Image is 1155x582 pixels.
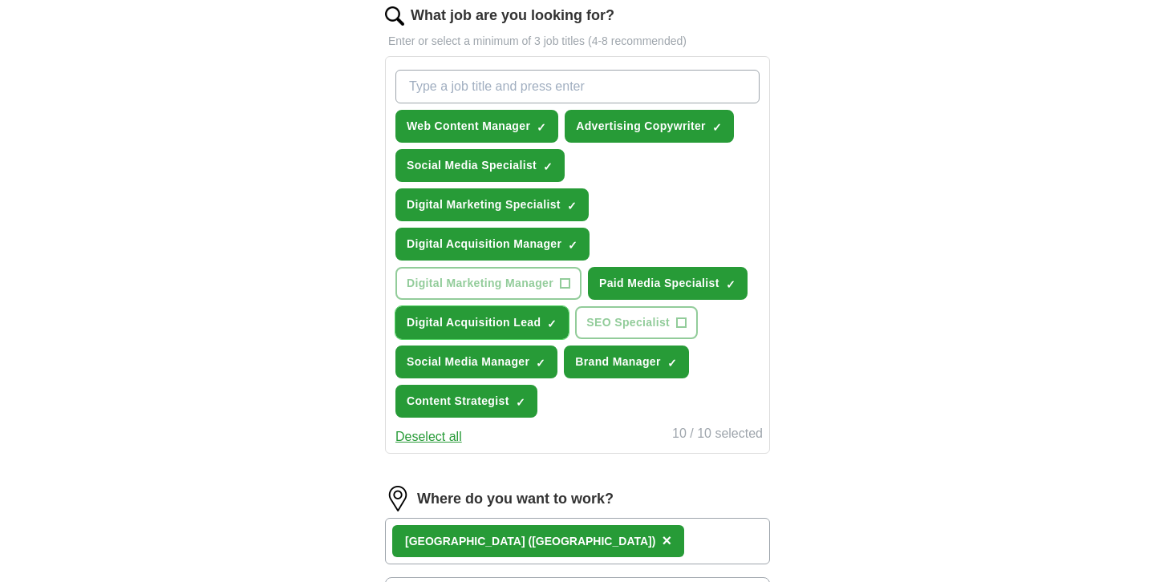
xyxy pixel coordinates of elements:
span: ✓ [667,357,677,370]
button: Digital Acquisition Lead✓ [395,306,569,339]
span: Social Media Specialist [407,157,537,174]
span: × [662,531,671,549]
button: Digital Marketing Specialist✓ [395,188,589,221]
label: Where do you want to work? [417,488,614,510]
span: ✓ [726,278,736,291]
span: ✓ [567,200,577,212]
button: Social Media Manager✓ [395,346,557,378]
p: Enter or select a minimum of 3 job titles (4-8 recommended) [385,33,770,50]
button: Digital Acquisition Manager✓ [395,228,590,261]
button: Digital Marketing Manager [395,267,582,300]
span: SEO Specialist [586,314,670,331]
button: × [662,529,671,553]
span: Digital Acquisition Lead [407,314,541,331]
div: 10 / 10 selected [672,424,763,447]
span: ✓ [543,160,553,173]
span: ✓ [536,357,545,370]
span: ✓ [568,239,577,252]
img: location.png [385,486,411,511]
div: [GEOGRAPHIC_DATA] ([GEOGRAPHIC_DATA]) [405,533,655,550]
span: Social Media Manager [407,354,529,370]
span: ✓ [547,317,557,330]
button: Deselect all [395,427,462,447]
span: ✓ [516,396,525,409]
button: Social Media Specialist✓ [395,149,565,182]
span: ✓ [537,121,546,134]
button: Paid Media Specialist✓ [588,267,748,300]
span: ✓ [712,121,722,134]
span: Content Strategist [407,393,509,410]
button: Content Strategist✓ [395,385,537,418]
input: Type a job title and press enter [395,70,760,103]
span: Web Content Manager [407,118,530,135]
button: Brand Manager✓ [564,346,688,378]
span: Digital Acquisition Manager [407,236,561,253]
button: SEO Specialist [575,306,698,339]
span: Paid Media Specialist [599,275,719,292]
span: Brand Manager [575,354,660,370]
label: What job are you looking for? [411,5,614,26]
img: search.png [385,6,404,26]
span: Digital Marketing Specialist [407,196,561,213]
span: Advertising Copywriter [576,118,706,135]
span: Digital Marketing Manager [407,275,553,292]
button: Advertising Copywriter✓ [565,110,734,143]
button: Web Content Manager✓ [395,110,558,143]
